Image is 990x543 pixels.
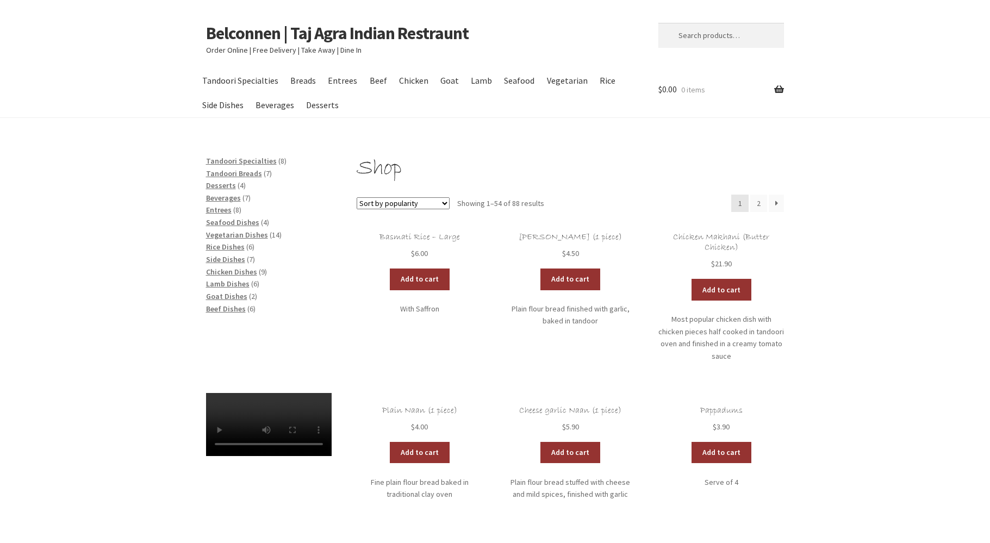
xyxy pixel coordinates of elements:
[692,442,751,464] a: Add to cart: “Pappadums”
[357,476,482,501] p: Fine plain flour bread baked in traditional clay oven
[713,422,730,432] bdi: 3.90
[301,93,344,117] a: Desserts
[658,405,784,433] a: Pappadums $3.90
[263,217,267,227] span: 4
[281,156,284,166] span: 8
[253,279,257,289] span: 6
[206,230,268,240] a: Vegetarian Dishes
[206,180,236,190] a: Desserts
[206,291,247,301] a: Goat Dishes
[508,405,633,433] a: Cheese garlic Naan (1 piece) $5.90
[731,195,784,212] nav: Product Pagination
[562,248,579,258] bdi: 4.50
[562,422,566,432] span: $
[357,232,482,260] a: Basmati Rice – Large $6.00
[206,193,241,203] a: Beverages
[245,193,248,203] span: 7
[508,232,633,260] a: [PERSON_NAME] (1 piece) $4.50
[499,68,540,93] a: Seafood
[658,313,784,363] p: Most popular chicken dish with chicken pieces half cooked in tandoori oven and finished in a crea...
[658,232,784,253] h2: Chicken Makhani (Butter Chicken)
[285,68,321,93] a: Breads
[466,68,497,93] a: Lamb
[508,405,633,416] h2: Cheese garlic Naan (1 piece)
[390,269,450,290] a: Add to cart: “Basmati Rice - Large”
[540,442,600,464] a: Add to cart: “Cheese garlic Naan (1 piece)”
[411,422,428,432] bdi: 4.00
[750,195,768,212] a: Page 2
[272,230,279,240] span: 14
[235,205,239,215] span: 8
[206,68,633,117] nav: Primary Navigation
[658,232,784,270] a: Chicken Makhani (Butter Chicken) $21.90
[681,85,705,95] span: 0 items
[562,248,566,258] span: $
[357,197,450,209] select: Shop order
[562,422,579,432] bdi: 5.90
[658,405,784,416] h2: Pappadums
[711,259,732,269] bdi: 21.90
[411,248,428,258] bdi: 6.00
[540,269,600,290] a: Add to cart: “Garlic Naan (1 piece)”
[508,476,633,501] p: Plain flour bread stuffed with cheese and mild spices, finished with garlic
[364,68,392,93] a: Beef
[251,291,255,301] span: 2
[411,422,415,432] span: $
[206,168,262,178] a: Tandoori Breads
[206,44,633,57] p: Order Online | Free Delivery | Take Away | Dine In
[261,267,265,277] span: 9
[731,195,749,212] span: Page 1
[769,195,784,212] a: →
[206,267,257,277] span: Chicken Dishes
[594,68,620,93] a: Rice
[658,68,784,111] a: $0.00 0 items
[240,180,244,190] span: 4
[249,254,253,264] span: 7
[390,442,450,464] a: Add to cart: “Plain Naan (1 piece)”
[541,68,593,93] a: Vegetarian
[357,405,482,416] h2: Plain Naan (1 piece)
[357,303,482,315] p: With Saffron
[713,422,717,432] span: $
[435,68,464,93] a: Goat
[206,254,245,264] a: Side Dishes
[357,232,482,242] h2: Basmati Rice – Large
[658,23,784,48] input: Search products…
[266,168,270,178] span: 7
[250,304,253,314] span: 6
[357,405,482,433] a: Plain Naan (1 piece) $4.00
[711,259,715,269] span: $
[206,304,246,314] a: Beef Dishes
[248,242,252,252] span: 6
[206,205,232,215] a: Entrees
[323,68,363,93] a: Entrees
[357,155,784,183] h1: Shop
[508,232,633,242] h2: [PERSON_NAME] (1 piece)
[692,279,751,301] a: Add to cart: “Chicken Makhani (Butter Chicken)”
[658,476,784,489] p: Serve of 4
[508,303,633,327] p: Plain flour bread finished with garlic, baked in tandoor
[206,22,469,44] a: Belconnen | Taj Agra Indian Restraunt
[658,84,677,95] span: 0.00
[658,84,662,95] span: $
[206,279,250,289] a: Lamb Dishes
[197,93,249,117] a: Side Dishes
[411,248,415,258] span: $
[394,68,433,93] a: Chicken
[197,68,284,93] a: Tandoori Specialties
[206,242,245,252] a: Rice Dishes
[206,217,259,227] span: Seafood Dishes
[251,93,300,117] a: Beverages
[206,156,277,166] a: Tandoori Specialties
